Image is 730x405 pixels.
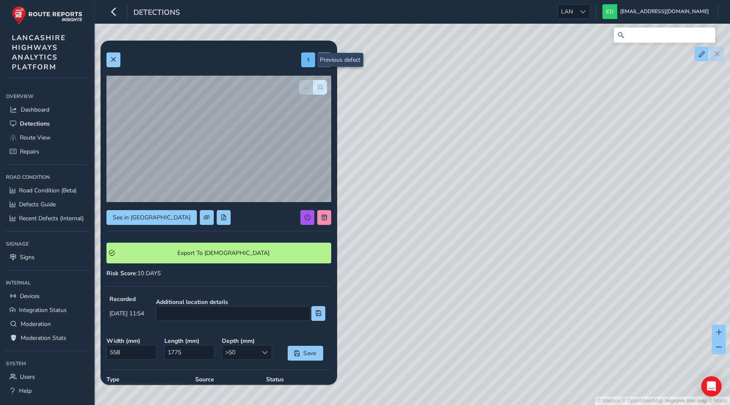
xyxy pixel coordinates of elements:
[266,375,331,383] strong: Status
[195,375,260,383] strong: Source
[288,346,323,361] button: Save
[133,7,180,19] span: Detections
[19,200,56,208] span: Defects Guide
[109,309,144,317] span: [DATE] 11:54
[118,249,329,257] span: Export To [DEMOGRAPHIC_DATA]
[106,210,197,225] button: See in Route View
[106,337,158,345] strong: Width ( mm )
[6,276,88,289] div: Internal
[20,148,39,156] span: Repairs
[6,370,88,384] a: Users
[6,331,88,345] a: Moderation Stats
[106,269,136,277] strong: Risk Score
[701,376,722,397] div: Open Intercom Messenger
[6,250,88,264] a: Signs
[222,345,258,359] span: >50
[6,145,88,159] a: Repairs
[21,106,49,114] span: Dashboard
[558,5,576,19] span: LAN
[20,253,35,261] span: Signs
[602,4,617,19] img: diamond-layout
[12,6,82,25] img: rr logo
[6,90,88,103] div: Overview
[20,120,50,128] span: Detections
[156,298,325,306] strong: Additional location details
[21,334,66,342] span: Moderation Stats
[106,243,331,263] button: Export To Symology
[192,372,263,401] div: AI detection
[6,289,88,303] a: Devices
[20,292,40,300] span: Devices
[620,4,709,19] span: [EMAIL_ADDRESS][DOMAIN_NAME]
[602,4,712,19] button: [EMAIL_ADDRESS][DOMAIN_NAME]
[175,384,189,398] div: Select a type
[6,238,88,250] div: Signage
[164,337,216,345] strong: Length ( mm )
[20,134,51,142] span: Route View
[6,171,88,183] div: Road Condition
[6,183,88,197] a: Road Condition (Beta)
[6,317,88,331] a: Moderation
[20,373,35,381] span: Users
[109,295,144,303] strong: Recorded
[106,269,331,277] div: : 10 DAYS
[12,33,66,72] span: LANCASHIRE HIGHWAYS ANALYTICS PLATFORM
[614,27,715,43] input: Search
[6,357,88,370] div: System
[6,103,88,117] a: Dashboard
[6,303,88,317] a: Integration Status
[19,214,84,222] span: Recent Defects (Internal)
[6,384,88,398] a: Help
[19,186,76,194] span: Road Condition (Beta)
[6,131,88,145] a: Route View
[19,306,67,314] span: Integration Status
[303,349,317,357] span: Save
[6,197,88,211] a: Defects Guide
[113,213,191,222] span: See in [GEOGRAPHIC_DATA]
[266,383,331,392] p: NOT SET
[6,211,88,225] a: Recent Defects (Internal)
[6,117,88,131] a: Detections
[19,387,32,395] span: Help
[107,384,175,398] span: Pothole
[222,337,274,345] strong: Depth ( mm )
[21,320,51,328] span: Moderation
[106,375,189,383] strong: Type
